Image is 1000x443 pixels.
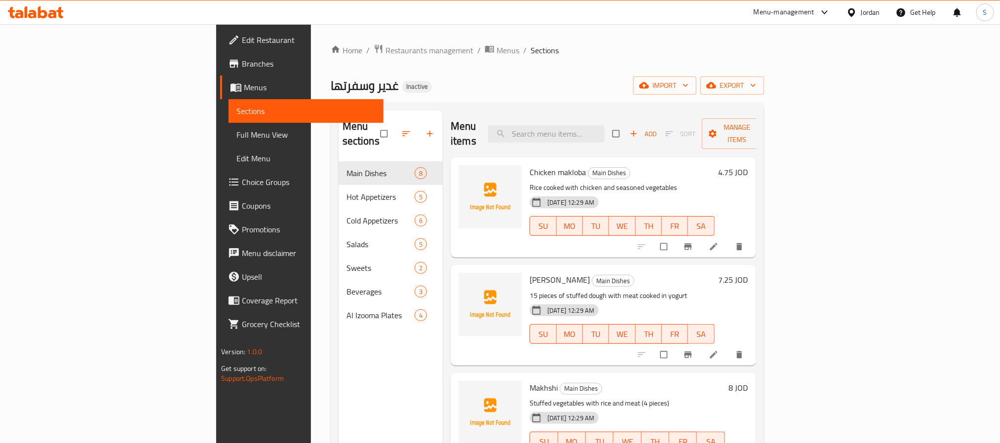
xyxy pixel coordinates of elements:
[415,240,426,249] span: 5
[477,44,481,56] li: /
[488,125,605,143] input: search
[709,242,721,252] a: Edit menu item
[415,216,426,225] span: 6
[561,327,579,341] span: MO
[592,275,634,287] div: Main Dishes
[666,219,684,233] span: FR
[242,58,375,70] span: Branches
[587,327,605,341] span: TU
[983,7,987,18] span: S
[609,324,635,344] button: WE
[534,219,552,233] span: SU
[607,124,627,143] span: Select section
[523,44,527,56] li: /
[402,82,432,91] span: Inactive
[242,271,375,283] span: Upsell
[229,99,383,123] a: Sections
[339,161,443,185] div: Main Dishes8
[702,118,772,149] button: Manage items
[587,219,605,233] span: TU
[415,238,427,250] div: items
[221,345,245,358] span: Version:
[531,44,559,56] span: Sections
[247,345,263,358] span: 1.0.0
[242,34,375,46] span: Edit Restaurant
[561,219,579,233] span: MO
[543,306,598,315] span: [DATE] 12:29 AM
[729,344,752,366] button: delete
[331,74,398,97] span: غدير وسفرتها
[754,6,814,18] div: Menu-management
[236,129,375,141] span: Full Menu View
[346,238,415,250] span: Salads
[677,236,701,258] button: Branch-specific-item
[633,76,696,95] button: import
[242,295,375,306] span: Coverage Report
[346,286,415,297] span: Beverages
[700,76,764,95] button: export
[415,192,426,202] span: 5
[415,311,426,320] span: 4
[654,237,675,256] span: Select to update
[220,265,383,289] a: Upsell
[662,216,688,236] button: FR
[659,126,702,142] span: Select section first
[654,345,675,364] span: Select to update
[375,124,395,143] span: Select all sections
[557,324,583,344] button: MO
[346,167,415,179] span: Main Dishes
[662,324,688,344] button: FR
[220,170,383,194] a: Choice Groups
[346,215,415,226] span: Cold Appetizers
[395,123,419,145] span: Sort sections
[677,344,701,366] button: Branch-specific-item
[221,362,267,375] span: Get support on:
[459,165,522,228] img: Chicken makloba
[339,256,443,280] div: Sweets2
[710,121,764,146] span: Manage items
[415,309,427,321] div: items
[221,372,284,385] a: Support.OpsPlatform
[374,44,473,57] a: Restaurants management
[220,241,383,265] a: Menu disclaimer
[609,216,635,236] button: WE
[451,119,476,148] h2: Menu items
[627,126,659,142] span: Add item
[583,216,609,236] button: TU
[242,176,375,188] span: Choice Groups
[641,79,689,92] span: import
[530,272,590,287] span: [PERSON_NAME]
[530,182,715,194] p: Rice cooked with chicken and seasoned vegetables
[692,219,710,233] span: SA
[419,123,443,145] button: Add section
[534,327,552,341] span: SU
[346,309,415,321] span: Al Izooma Plates
[229,123,383,147] a: Full Menu View
[244,81,375,93] span: Menus
[530,290,715,302] p: 15 pieces of stuffed dough with meat cooked in yogurt
[415,286,427,297] div: items
[415,262,427,274] div: items
[557,216,583,236] button: MO
[530,397,725,409] p: Stuffed vegetables with rice and meat (4 pieces)
[636,324,662,344] button: TH
[485,44,519,57] a: Menus
[530,324,556,344] button: SU
[688,216,714,236] button: SA
[613,327,631,341] span: WE
[543,413,598,423] span: [DATE] 12:29 AM
[708,79,756,92] span: export
[640,327,658,341] span: TH
[627,126,659,142] button: Add
[229,147,383,170] a: Edit Menu
[346,191,415,203] div: Hot Appetizers
[415,215,427,226] div: items
[560,383,602,394] span: Main Dishes
[688,324,714,344] button: SA
[415,287,426,296] span: 3
[220,312,383,336] a: Grocery Checklist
